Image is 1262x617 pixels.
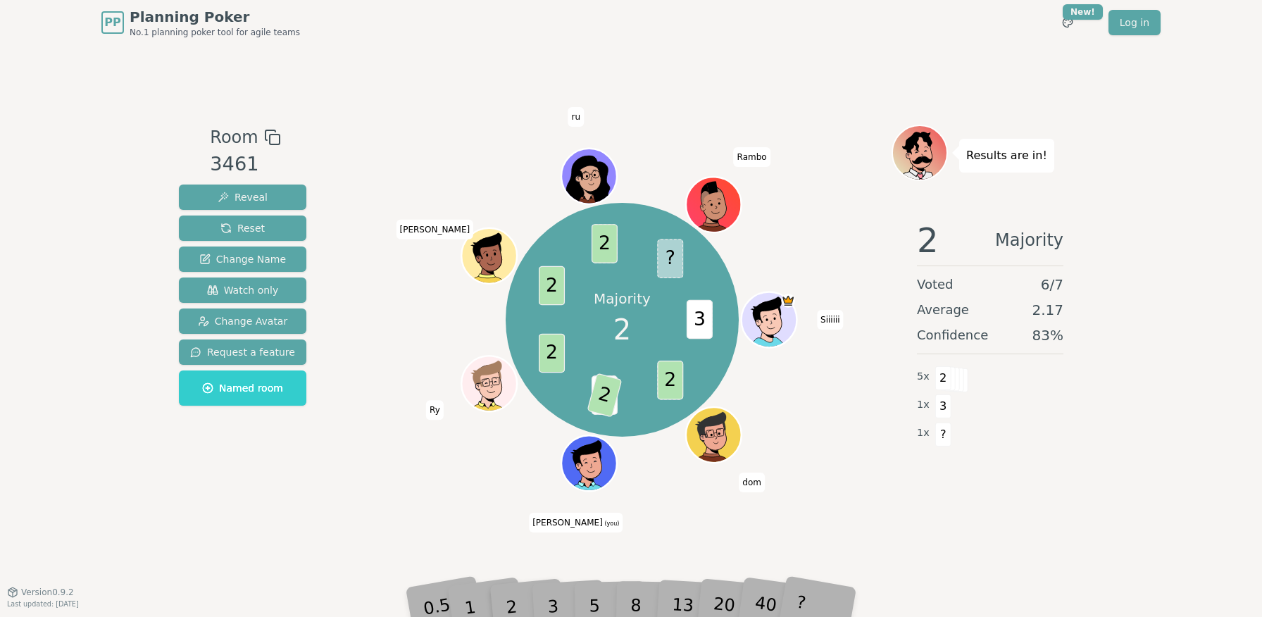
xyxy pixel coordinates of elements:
span: Watch only [207,283,279,297]
button: Reset [179,216,306,241]
div: New! [1063,4,1103,20]
span: Change Name [199,252,286,266]
span: Click to change your name [817,310,844,330]
span: Click to change your name [396,220,474,239]
button: Click to change your avatar [563,437,616,490]
span: Named room [202,381,283,395]
span: Average [917,300,969,320]
button: Change Name [179,247,306,272]
button: Version0.9.2 [7,587,74,598]
span: 1 x [917,397,930,413]
span: Click to change your name [426,400,444,420]
span: 2 [592,224,618,263]
span: Click to change your name [734,147,770,167]
a: Log in [1108,10,1161,35]
span: Confidence [917,325,988,345]
span: 2 [613,308,631,351]
button: Request a feature [179,339,306,365]
span: 2.17 [1032,300,1063,320]
span: 6 / 7 [1041,275,1063,294]
span: No.1 planning poker tool for agile teams [130,27,300,38]
span: 2 [587,373,623,418]
span: 2 [539,334,566,373]
span: 3 [687,300,713,339]
span: 3 [935,394,951,418]
span: Reset [220,221,265,235]
span: Last updated: [DATE] [7,600,79,608]
button: Watch only [179,278,306,303]
span: 2 [917,223,939,257]
span: Change Avatar [198,314,288,328]
span: Click to change your name [529,513,623,532]
span: 2 [658,361,684,399]
span: Reveal [218,190,268,204]
span: 1 x [917,425,930,441]
span: Room [210,125,258,150]
span: Siiiiii is the host [782,294,796,308]
span: 2 [935,366,951,390]
span: Click to change your name [568,107,584,127]
button: Named room [179,370,306,406]
button: New! [1055,10,1080,35]
span: Version 0.9.2 [21,587,74,598]
p: Majority [594,289,651,308]
button: Reveal [179,185,306,210]
span: Majority [995,223,1063,257]
div: 3461 [210,150,280,179]
span: 83 % [1032,325,1063,345]
span: Click to change your name [739,473,765,492]
p: Results are in! [966,146,1047,166]
span: Planning Poker [130,7,300,27]
span: 5 x [917,369,930,385]
span: ? [935,423,951,447]
span: 2 [539,266,566,305]
span: PP [104,14,120,31]
span: ? [658,239,684,278]
span: Request a feature [190,345,295,359]
button: Change Avatar [179,308,306,334]
span: Voted [917,275,954,294]
span: (you) [603,521,620,527]
a: PPPlanning PokerNo.1 planning poker tool for agile teams [101,7,300,38]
